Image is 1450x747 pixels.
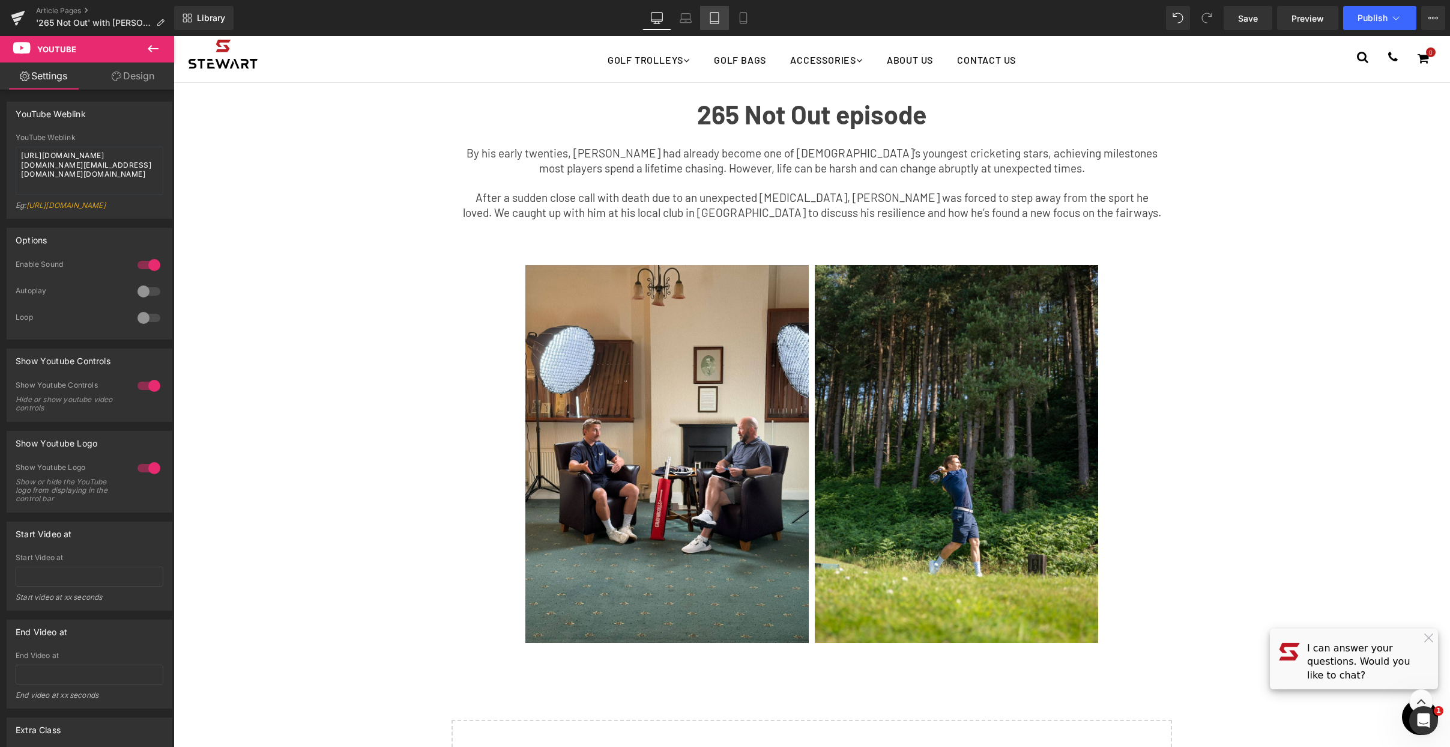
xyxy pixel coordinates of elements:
iframe: Intercom live chat [1409,706,1438,735]
div: Start video at xx seconds [16,593,163,610]
a: New Library [174,6,234,30]
div: Show Youtube Controls [16,349,110,366]
div: End Video at [16,620,67,637]
div: End video at xx seconds [16,691,163,708]
a: Laptop [671,6,700,30]
span: Save [1238,12,1258,25]
span: Youtube [37,44,76,54]
button: More [1421,6,1445,30]
a: Desktop [642,6,671,30]
div: Eg: [16,201,163,218]
div: Enable Sound [16,260,125,272]
a: [URL][DOMAIN_NAME] [26,201,106,210]
span: Publish [1358,13,1388,23]
span: Library [197,13,225,23]
div: Options [16,228,47,245]
div: Start Video at [16,522,72,539]
div: Extra Class [16,718,61,735]
div: Loop [16,313,125,325]
span: Preview [1291,12,1324,25]
div: YouTube Weblink [16,133,163,142]
div: Show or hide the YouTube logo from displaying in the control bar [16,478,124,503]
button: Redo [1195,6,1219,30]
a: Design [89,63,177,90]
a: Preview [1277,6,1338,30]
a: Tablet [700,6,729,30]
a: Mobile [729,6,758,30]
div: Start Video at [16,553,163,562]
div: Show Youtube Logo [16,431,97,448]
div: Show Youtube Controls [16,380,125,393]
div: Show Youtube Logo [16,463,125,475]
div: Autoplay [16,286,125,299]
div: YouTube Weblink [16,102,86,119]
span: 1 [1434,706,1443,716]
b: 265 Not Out episode [524,63,753,94]
span: '265 Not Out' with [PERSON_NAME] [36,18,151,28]
p: After a sudden close call with death due to an unexpected [MEDICAL_DATA], [PERSON_NAME] was force... [287,154,989,184]
button: Undo [1166,6,1190,30]
a: Article Pages [36,6,174,16]
button: Publish [1343,6,1416,30]
div: Hide or show youtube video controls [16,395,124,412]
p: By his early twenties, [PERSON_NAME] had already become one of [DEMOGRAPHIC_DATA]’s youngest cric... [287,110,989,139]
div: End Video at [16,651,163,660]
